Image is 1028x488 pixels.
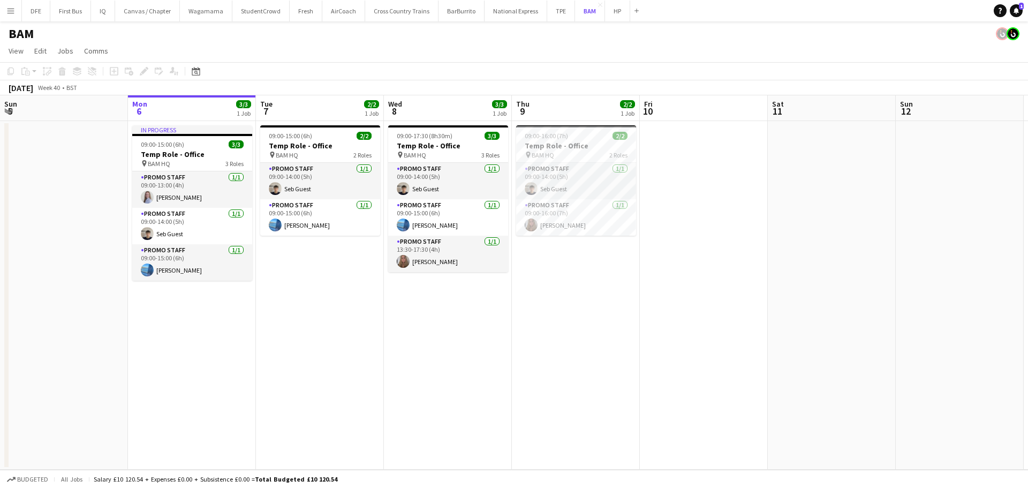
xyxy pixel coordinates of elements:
[364,100,379,108] span: 2/2
[397,132,452,140] span: 09:00-17:30 (8h30m)
[9,82,33,93] div: [DATE]
[1010,4,1023,17] a: 1
[84,46,108,56] span: Comms
[66,84,77,92] div: BST
[620,100,635,108] span: 2/2
[485,1,547,21] button: National Express
[516,125,636,236] app-job-card: 09:00-16:00 (7h)2/2Temp Role - Office BAM HQ2 RolesPromo Staff1/109:00-14:00 (5h)Seb GuestPromo S...
[357,132,372,140] span: 2/2
[132,171,252,208] app-card-role: Promo Staff1/109:00-13:00 (4h)[PERSON_NAME]
[1019,3,1024,10] span: 1
[260,163,380,199] app-card-role: Promo Staff1/109:00-14:00 (5h)Seb Guest
[388,125,508,272] app-job-card: 09:00-17:30 (8h30m)3/3Temp Role - Office BAM HQ3 RolesPromo Staff1/109:00-14:00 (5h)Seb GuestProm...
[996,27,1009,40] app-user-avatar: Tim Bodenham
[91,1,115,21] button: IQ
[493,109,507,117] div: 1 Job
[516,163,636,199] app-card-role: Promo Staff1/109:00-14:00 (5h)Seb Guest
[30,44,51,58] a: Edit
[485,132,500,140] span: 3/3
[515,105,530,117] span: 9
[57,46,73,56] span: Jobs
[532,151,554,159] span: BAM HQ
[260,141,380,151] h3: Temp Role - Office
[481,151,500,159] span: 3 Roles
[439,1,485,21] button: BarBurrito
[132,149,252,159] h3: Temp Role - Office
[4,99,17,109] span: Sun
[229,140,244,148] span: 3/3
[180,1,232,21] button: Wagamama
[260,199,380,236] app-card-role: Promo Staff1/109:00-15:00 (6h)[PERSON_NAME]
[59,475,85,483] span: All jobs
[642,105,653,117] span: 10
[132,125,252,134] div: In progress
[1007,27,1019,40] app-user-avatar: Tim Bodenham
[770,105,784,117] span: 11
[290,1,322,21] button: Fresh
[4,44,28,58] a: View
[388,199,508,236] app-card-role: Promo Staff1/109:00-15:00 (6h)[PERSON_NAME]
[34,46,47,56] span: Edit
[621,109,634,117] div: 1 Job
[388,99,402,109] span: Wed
[35,84,62,92] span: Week 40
[236,100,251,108] span: 3/3
[388,141,508,151] h3: Temp Role - Office
[232,1,290,21] button: StudentCrowd
[388,236,508,272] app-card-role: Promo Staff1/113:30-17:30 (4h)[PERSON_NAME]
[22,1,50,21] button: DFE
[900,99,913,109] span: Sun
[609,151,628,159] span: 2 Roles
[516,99,530,109] span: Thu
[644,99,653,109] span: Fri
[94,475,337,483] div: Salary £10 120.54 + Expenses £0.00 + Subsistence £0.00 =
[53,44,78,58] a: Jobs
[898,105,913,117] span: 12
[365,1,439,21] button: Cross Country Trains
[516,199,636,236] app-card-role: Promo Staff1/109:00-16:00 (7h)[PERSON_NAME]
[132,125,252,281] app-job-card: In progress09:00-15:00 (6h)3/3Temp Role - Office BAM HQ3 RolesPromo Staff1/109:00-13:00 (4h)[PERS...
[269,132,312,140] span: 09:00-15:00 (6h)
[80,44,112,58] a: Comms
[260,125,380,236] app-job-card: 09:00-15:00 (6h)2/2Temp Role - Office BAM HQ2 RolesPromo Staff1/109:00-14:00 (5h)Seb GuestPromo S...
[5,474,50,485] button: Budgeted
[772,99,784,109] span: Sat
[9,26,34,42] h1: BAM
[575,1,605,21] button: BAM
[365,109,379,117] div: 1 Job
[3,105,17,117] span: 5
[404,151,426,159] span: BAM HQ
[148,160,170,168] span: BAM HQ
[388,163,508,199] app-card-role: Promo Staff1/109:00-14:00 (5h)Seb Guest
[353,151,372,159] span: 2 Roles
[9,46,24,56] span: View
[322,1,365,21] button: AirCoach
[225,160,244,168] span: 3 Roles
[613,132,628,140] span: 2/2
[132,99,147,109] span: Mon
[132,208,252,244] app-card-role: Promo Staff1/109:00-14:00 (5h)Seb Guest
[131,105,147,117] span: 6
[50,1,91,21] button: First Bus
[525,132,568,140] span: 09:00-16:00 (7h)
[115,1,180,21] button: Canvas / Chapter
[605,1,630,21] button: HP
[516,141,636,151] h3: Temp Role - Office
[276,151,298,159] span: BAM HQ
[141,140,184,148] span: 09:00-15:00 (6h)
[492,100,507,108] span: 3/3
[17,476,48,483] span: Budgeted
[387,105,402,117] span: 8
[259,105,273,117] span: 7
[260,99,273,109] span: Tue
[237,109,251,117] div: 1 Job
[255,475,337,483] span: Total Budgeted £10 120.54
[547,1,575,21] button: TPE
[132,244,252,281] app-card-role: Promo Staff1/109:00-15:00 (6h)[PERSON_NAME]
